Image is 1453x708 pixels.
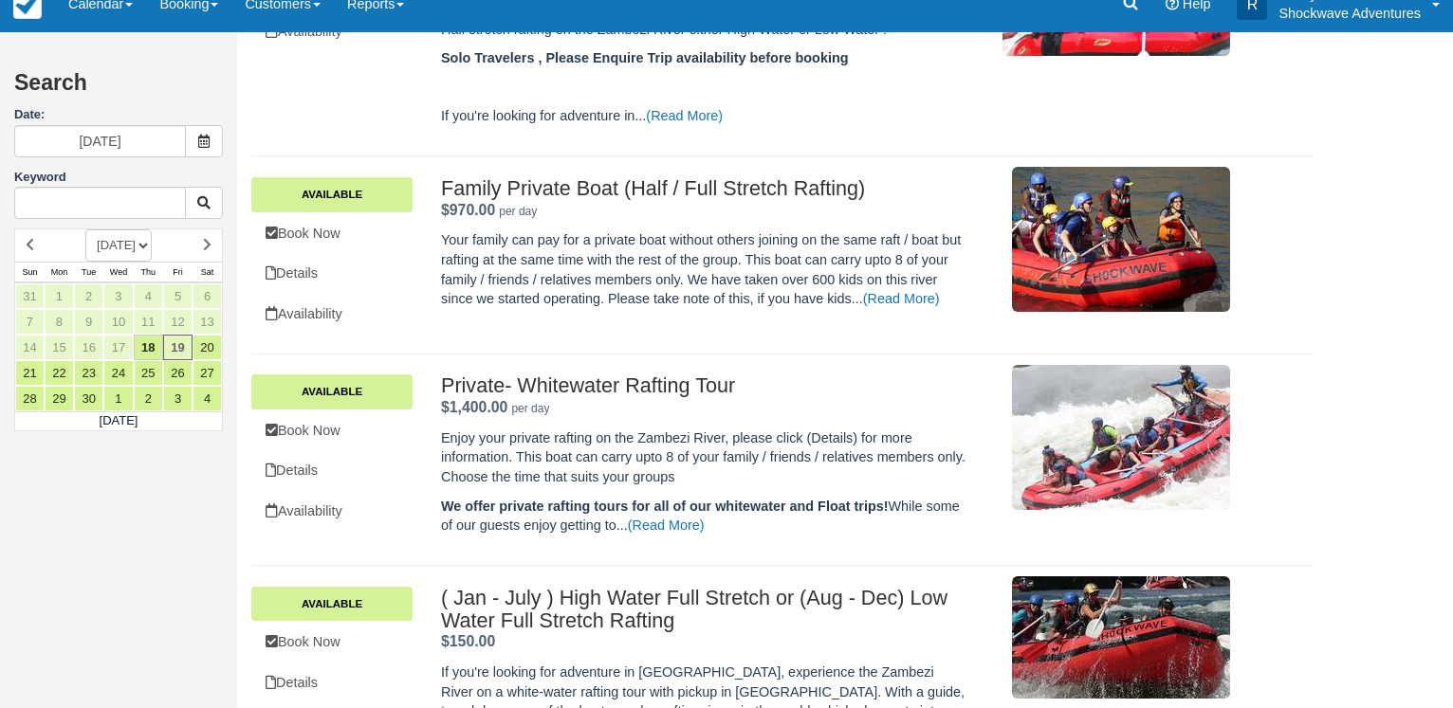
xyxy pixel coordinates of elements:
a: 16 [74,335,103,360]
a: Book Now [251,411,413,450]
a: 11 [134,309,163,335]
a: 31 [15,283,45,309]
a: 19 [163,335,193,360]
strong: Price: $1,400 [441,399,507,415]
a: Details [251,451,413,490]
th: Mon [45,262,74,282]
img: M161-6 [1012,167,1230,312]
a: Availability [251,492,413,531]
a: 22 [45,360,74,386]
th: Sat [193,262,222,282]
a: 15 [45,335,74,360]
a: Availability [251,295,413,334]
p: Your family can pay for a private boat without others joining on the same raft / boat but rafting... [441,230,967,308]
td: [DATE] [15,411,223,430]
strong: We offer private rafting tours for all of our whitewater and Float trips! [441,499,888,514]
a: 17 [103,335,133,360]
a: 23 [74,360,103,386]
a: 12 [163,309,193,335]
a: Book Now [251,214,413,253]
a: 20 [193,335,222,360]
img: M164-1 [1012,365,1230,510]
h2: Family Private Boat (Half / Full Stretch Rafting) [441,177,967,200]
span: $1,400.00 [441,399,507,415]
a: (Read More) [646,108,723,123]
a: Available [251,587,413,621]
a: 26 [163,360,193,386]
a: (Read More) [863,291,940,306]
a: 2 [134,386,163,411]
label: Keyword [14,170,66,184]
img: M104-3 [1012,576,1230,699]
a: Book Now [251,623,413,662]
span: $150.00 [441,633,495,649]
a: 3 [103,283,133,309]
a: 5 [163,283,193,309]
a: 24 [103,360,133,386]
span: $970.00 [441,202,495,218]
th: Fri [163,262,193,282]
th: Tue [74,262,103,282]
label: Date: [14,106,223,124]
a: Details [251,254,413,293]
a: 28 [15,386,45,411]
a: 25 [134,360,163,386]
a: 10 [103,309,133,335]
a: 1 [45,283,74,309]
p: While some of our guests enjoy getting to... [441,497,967,536]
strong: Price: $150 [441,633,495,649]
p: Shockwave Adventures [1278,4,1421,23]
a: 6 [193,283,222,309]
a: 4 [134,283,163,309]
a: 2 [74,283,103,309]
a: 1 [103,386,133,411]
a: 4 [193,386,222,411]
a: 7 [15,309,45,335]
button: Keyword Search [185,187,223,219]
em: per day [499,205,537,218]
th: Thu [134,262,163,282]
em: per day [511,402,549,415]
a: (Read More) [628,517,705,533]
strong: Price: $970 [441,202,495,218]
a: Available [251,374,413,408]
a: 18 [134,335,163,360]
p: If you're looking for adventure in... [441,106,967,126]
h2: Search [14,71,223,106]
th: Sun [15,262,45,282]
a: 27 [193,360,222,386]
a: 3 [163,386,193,411]
a: 14 [15,335,45,360]
h2: ( Jan - July ) High Water Full Stretch or (Aug - Dec) Low Water Full Stretch Rafting [441,587,967,632]
th: Wed [103,262,133,282]
p: Enjoy your private rafting on the Zambezi River, please click (Details) for more information. Thi... [441,428,967,487]
a: 8 [45,309,74,335]
a: 13 [193,309,222,335]
a: 21 [15,360,45,386]
a: 29 [45,386,74,411]
strong: Solo Travelers , Please Enquire Trip availability before booking [441,50,848,65]
a: Details [251,663,413,702]
a: Available [251,177,413,211]
a: 30 [74,386,103,411]
h2: Private- Whitewater Rafting Tour [441,374,967,397]
a: 9 [74,309,103,335]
